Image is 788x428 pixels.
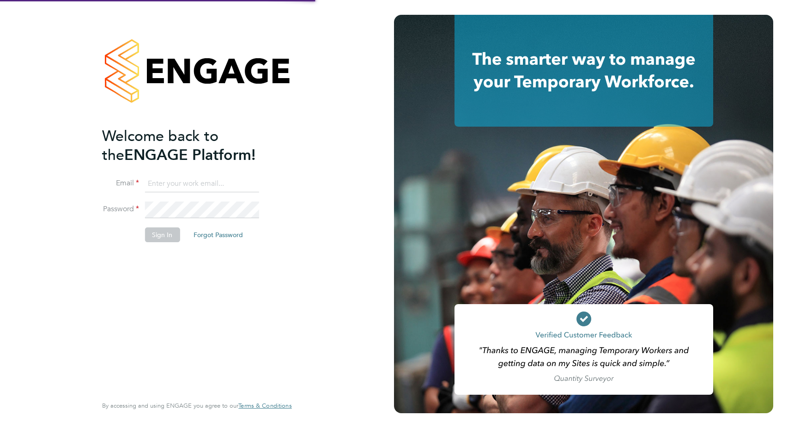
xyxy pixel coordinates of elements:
[145,176,259,192] input: Enter your work email...
[102,127,282,165] h2: ENGAGE Platform!
[186,227,250,242] button: Forgot Password
[102,178,139,188] label: Email
[238,402,291,410] a: Terms & Conditions
[102,402,291,410] span: By accessing and using ENGAGE you agree to our
[145,227,180,242] button: Sign In
[102,204,139,214] label: Password
[102,127,218,164] span: Welcome back to the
